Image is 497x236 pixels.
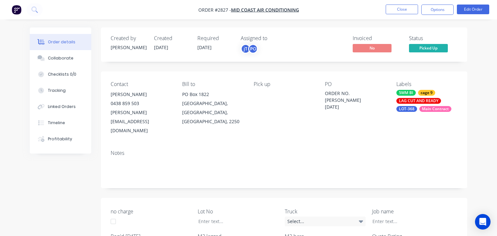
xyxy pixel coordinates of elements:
button: Edit Order [457,5,489,14]
div: PO [325,81,386,87]
div: Open Intercom Messenger [475,214,491,230]
div: Pick up [254,81,315,87]
div: Assigned to [241,35,305,41]
button: Options [421,5,454,15]
div: Created by [111,35,146,41]
div: 5MM BI [396,90,416,96]
span: [DATE] [154,44,168,50]
div: LOT-368 [396,106,417,112]
button: Close [386,5,418,14]
div: Order details [48,39,75,45]
img: Factory [12,5,21,15]
div: Bill to [182,81,243,87]
label: Lot No [198,208,279,215]
a: Mid Coast Air Conditioning [231,7,299,13]
div: Created [154,35,190,41]
span: Picked Up [409,44,448,52]
button: jTPO [241,44,258,54]
div: PO [248,44,258,54]
div: Notes [111,150,458,156]
button: Tracking [30,82,91,99]
div: Linked Orders [48,104,76,110]
div: Tracking [48,88,66,93]
div: Main Contract [419,106,451,112]
div: ORDER NO. [PERSON_NAME] [DATE] [325,90,386,110]
div: jT [241,44,250,54]
div: [GEOGRAPHIC_DATA], [GEOGRAPHIC_DATA], [GEOGRAPHIC_DATA], 2250 [182,99,243,126]
span: [DATE] [197,44,212,50]
div: Select... [285,217,366,226]
div: Status [409,35,458,41]
div: Collaborate [48,55,73,61]
button: Linked Orders [30,99,91,115]
div: Profitability [48,136,72,142]
button: Profitability [30,131,91,147]
button: Checklists 0/0 [30,66,91,82]
button: Timeline [30,115,91,131]
label: no charge [111,208,192,215]
div: PO Box 1822 [182,90,243,99]
div: [PERSON_NAME]0438 859 503[PERSON_NAME][EMAIL_ADDRESS][DOMAIN_NAME] [111,90,172,135]
div: LAG CUT AND READY [396,98,441,104]
div: Timeline [48,120,65,126]
div: 0438 859 503 [111,99,172,108]
div: Labels [396,81,458,87]
div: [PERSON_NAME] [111,90,172,99]
button: Collaborate [30,50,91,66]
div: cage 9 [418,90,435,96]
div: PO Box 1822[GEOGRAPHIC_DATA], [GEOGRAPHIC_DATA], [GEOGRAPHIC_DATA], 2250 [182,90,243,126]
div: Checklists 0/0 [48,71,76,77]
button: Picked Up [409,44,448,54]
div: Contact [111,81,172,87]
div: [PERSON_NAME][EMAIL_ADDRESS][DOMAIN_NAME] [111,108,172,135]
div: [PERSON_NAME] [111,44,146,51]
label: Job name [372,208,453,215]
label: Truck [285,208,366,215]
span: Order #2827 - [198,7,231,13]
div: Invoiced [353,35,401,41]
div: Required [197,35,233,41]
span: No [353,44,392,52]
button: Order details [30,34,91,50]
